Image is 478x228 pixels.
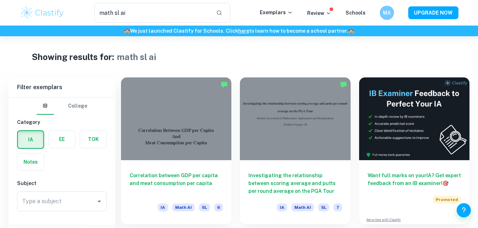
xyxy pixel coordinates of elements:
img: Thumbnail [359,77,469,160]
span: Math AI [291,203,314,211]
h6: Category [17,118,107,126]
h6: Subject [17,179,107,187]
h6: MA [383,9,391,17]
button: MA [380,6,394,20]
button: Open [94,196,104,206]
span: 6 [214,203,223,211]
img: Clastify logo [20,6,65,20]
button: IB [37,98,54,115]
button: Help and Feedback [457,203,471,217]
img: Marked [221,81,228,88]
div: Filter type choice [37,98,87,115]
a: Schools [346,10,366,16]
a: here [238,28,249,34]
h1: Showing results for: [32,50,114,63]
span: 🏫 [348,28,354,34]
img: Marked [340,81,347,88]
a: Advertise with Clastify [366,217,401,222]
h1: math sl ai [117,50,156,63]
input: Search for any exemplars... [94,3,211,23]
h6: Filter exemplars [9,77,115,97]
button: IA [18,131,43,148]
h6: Investigating the relationship between scoring average and putts per round average on the PGA Tour [248,172,342,195]
a: Want full marks on yourIA? Get expert feedback from an IB examiner!PromotedAdvertise with Clastify [359,77,469,224]
span: 🏫 [124,28,130,34]
a: Investigating the relationship between scoring average and putts per round average on the PGA Tou... [240,77,350,224]
p: Review [307,9,331,17]
span: IA [158,203,168,211]
span: 7 [333,203,342,211]
span: SL [318,203,329,211]
a: Correlation between GDP per capita and meat consumption per capitaIAMath AISL6 [121,77,231,224]
button: College [68,98,87,115]
h6: Want full marks on your IA ? Get expert feedback from an IB examiner! [368,172,461,187]
button: Notes [17,153,44,170]
button: TOK [80,131,106,148]
p: Exemplars [260,9,293,16]
span: 🎯 [442,180,448,186]
span: Math AI [172,203,195,211]
span: Promoted [433,196,461,203]
h6: Correlation between GDP per capita and meat consumption per capita [130,172,223,195]
h6: We just launched Clastify for Schools. Click to learn how to become a school partner. [1,27,477,35]
span: IA [277,203,287,211]
span: SL [199,203,210,211]
button: UPGRADE NOW [408,6,458,19]
button: EE [49,131,75,148]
